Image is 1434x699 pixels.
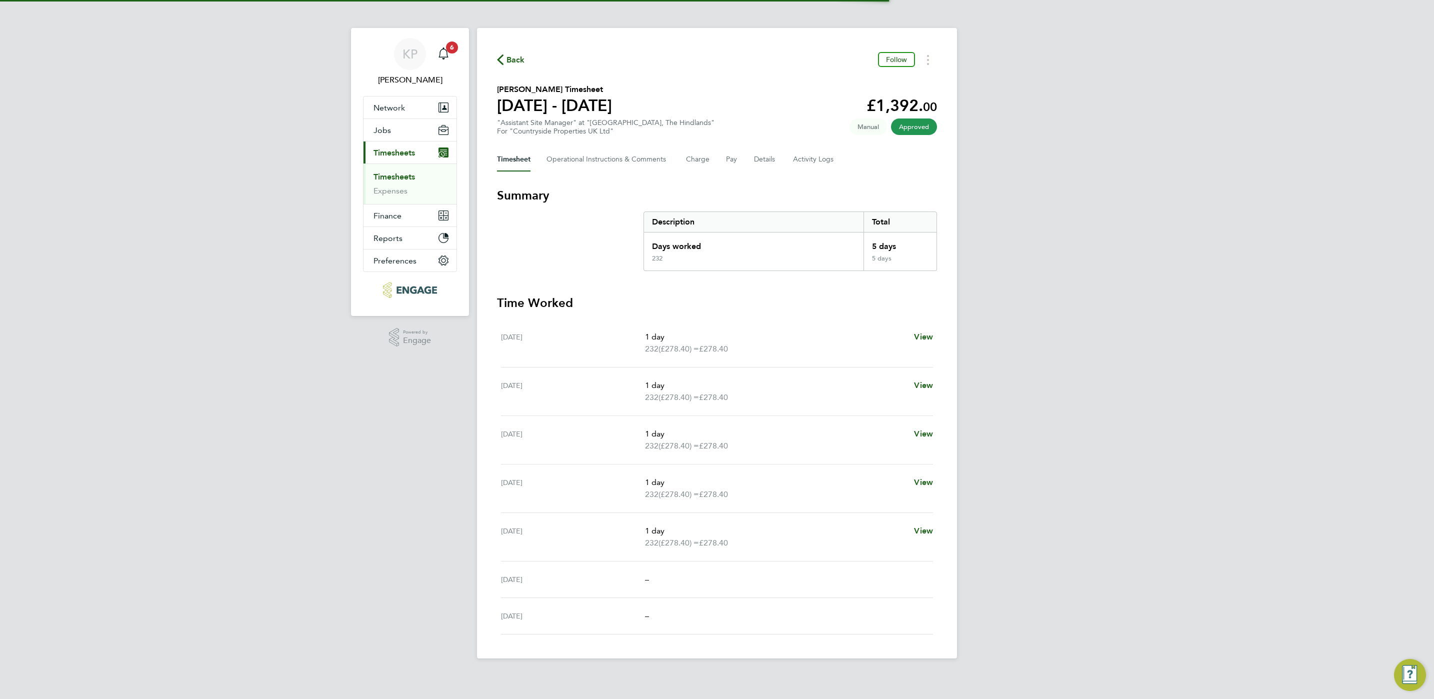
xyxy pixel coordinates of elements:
[914,476,933,488] a: View
[363,163,456,204] div: Timesheets
[699,344,728,353] span: £278.40
[645,537,658,549] span: 232
[914,525,933,537] a: View
[645,574,649,584] span: –
[699,489,728,499] span: £278.40
[363,119,456,141] button: Jobs
[863,232,936,254] div: 5 days
[914,428,933,440] a: View
[863,212,936,232] div: Total
[497,118,714,135] div: "Assistant Site Manager" at "[GEOGRAPHIC_DATA], The Hindlands"
[433,38,453,70] a: 6
[849,118,887,135] span: This timesheet was manually created.
[363,141,456,163] button: Timesheets
[914,331,933,343] a: View
[645,428,906,440] p: 1 day
[373,256,416,265] span: Preferences
[914,380,933,390] span: View
[645,488,658,500] span: 232
[645,343,658,355] span: 232
[644,212,863,232] div: Description
[793,147,835,171] button: Activity Logs
[726,147,738,171] button: Pay
[699,538,728,547] span: £278.40
[506,54,525,66] span: Back
[866,96,937,115] app-decimal: £1,392.
[645,611,649,620] span: –
[403,328,431,336] span: Powered by
[497,295,937,311] h3: Time Worked
[363,282,457,298] a: Go to home page
[402,47,417,60] span: KP
[923,99,937,114] span: 00
[389,328,431,347] a: Powered byEngage
[658,392,699,402] span: (£278.40) =
[658,344,699,353] span: (£278.40) =
[373,186,407,195] a: Expenses
[373,125,391,135] span: Jobs
[644,232,863,254] div: Days worked
[383,282,436,298] img: konnectrecruit-logo-retina.png
[351,28,469,316] nav: Main navigation
[501,525,645,549] div: [DATE]
[645,331,906,343] p: 1 day
[919,52,937,67] button: Timesheets Menu
[652,254,662,262] div: 232
[645,440,658,452] span: 232
[363,227,456,249] button: Reports
[1394,659,1426,691] button: Engage Resource Center
[886,55,907,64] span: Follow
[878,52,915,67] button: Follow
[699,441,728,450] span: £278.40
[403,336,431,345] span: Engage
[501,379,645,403] div: [DATE]
[863,254,936,270] div: 5 days
[373,103,405,112] span: Network
[497,83,612,95] h2: [PERSON_NAME] Timesheet
[363,249,456,271] button: Preferences
[373,148,415,157] span: Timesheets
[645,476,906,488] p: 1 day
[501,428,645,452] div: [DATE]
[363,38,457,86] a: KP[PERSON_NAME]
[501,610,645,622] div: [DATE]
[363,204,456,226] button: Finance
[497,127,714,135] div: For "Countryside Properties UK Ltd"
[645,379,906,391] p: 1 day
[914,379,933,391] a: View
[446,41,458,53] span: 6
[645,525,906,537] p: 1 day
[914,429,933,438] span: View
[373,172,415,181] a: Timesheets
[754,147,777,171] button: Details
[914,477,933,487] span: View
[914,332,933,341] span: View
[645,391,658,403] span: 232
[373,233,402,243] span: Reports
[363,96,456,118] button: Network
[363,74,457,86] span: Kasia Piwowar
[497,53,525,66] button: Back
[497,147,530,171] button: Timesheet
[546,147,670,171] button: Operational Instructions & Comments
[658,538,699,547] span: (£278.40) =
[686,147,710,171] button: Charge
[891,118,937,135] span: This timesheet has been approved.
[914,526,933,535] span: View
[501,331,645,355] div: [DATE]
[497,187,937,203] h3: Summary
[658,441,699,450] span: (£278.40) =
[497,95,612,115] h1: [DATE] - [DATE]
[501,476,645,500] div: [DATE]
[658,489,699,499] span: (£278.40) =
[501,573,645,585] div: [DATE]
[699,392,728,402] span: £278.40
[373,211,401,220] span: Finance
[497,187,937,634] section: Timesheet
[643,211,937,271] div: Summary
